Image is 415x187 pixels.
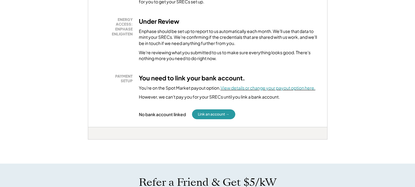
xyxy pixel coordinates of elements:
div: You're on the Spot Market payout option. [139,85,315,91]
a: View details or change your payout option here. [221,85,315,91]
div: 4hhvy7y5 - MD 1.5x (BT) [88,140,108,142]
div: Enphase should be set up to report to us automatically each month. We'll use that data to mint yo... [139,28,319,47]
div: PAYMENT SETUP [99,74,133,83]
button: Link an account → [192,109,235,119]
div: However, we can't pay you for your SRECs until you link a bank account. [139,94,280,100]
div: ENERGY ACCESS: ENPHASE ENLIGHTEN [99,17,133,36]
div: No bank account linked [139,112,186,117]
h3: Under Review [139,17,179,25]
div: We're reviewing what you submitted to us to make sure everything looks good. There's nothing more... [139,50,319,62]
h3: You need to link your bank account. [139,74,245,82]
